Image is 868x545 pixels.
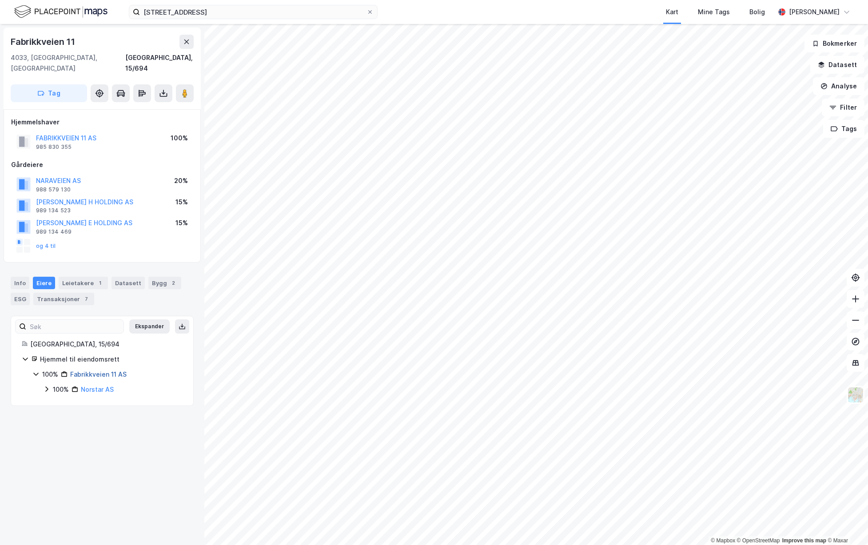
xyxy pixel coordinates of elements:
[30,339,183,350] div: [GEOGRAPHIC_DATA], 15/694
[174,175,188,186] div: 20%
[782,537,826,544] a: Improve this map
[11,52,125,74] div: 4033, [GEOGRAPHIC_DATA], [GEOGRAPHIC_DATA]
[175,197,188,207] div: 15%
[822,99,864,116] button: Filter
[804,35,864,52] button: Bokmerker
[711,537,735,544] a: Mapbox
[175,218,188,228] div: 15%
[847,386,864,403] img: Z
[666,7,678,17] div: Kart
[36,207,71,214] div: 989 134 523
[26,320,123,333] input: Søk
[11,293,30,305] div: ESG
[698,7,730,17] div: Mine Tags
[33,293,94,305] div: Transaksjoner
[82,294,91,303] div: 7
[125,52,194,74] div: [GEOGRAPHIC_DATA], 15/694
[129,319,170,334] button: Ekspander
[813,77,864,95] button: Analyse
[81,386,114,393] a: Norstar AS
[96,278,104,287] div: 1
[11,277,29,289] div: Info
[749,7,765,17] div: Bolig
[111,277,145,289] div: Datasett
[171,133,188,143] div: 100%
[36,143,72,151] div: 985 830 355
[11,35,77,49] div: Fabrikkveien 11
[70,370,127,378] a: Fabrikkveien 11 AS
[824,502,868,545] iframe: Chat Widget
[36,186,71,193] div: 988 579 130
[11,117,193,127] div: Hjemmelshaver
[11,84,87,102] button: Tag
[823,120,864,138] button: Tags
[59,277,108,289] div: Leietakere
[11,159,193,170] div: Gårdeiere
[40,354,183,365] div: Hjemmel til eiendomsrett
[42,369,58,380] div: 100%
[824,502,868,545] div: Kontrollprogram for chat
[140,5,366,19] input: Søk på adresse, matrikkel, gårdeiere, leietakere eller personer
[810,56,864,74] button: Datasett
[148,277,181,289] div: Bygg
[14,4,108,20] img: logo.f888ab2527a4732fd821a326f86c7f29.svg
[53,384,69,395] div: 100%
[169,278,178,287] div: 2
[36,228,72,235] div: 989 134 469
[737,537,780,544] a: OpenStreetMap
[789,7,840,17] div: [PERSON_NAME]
[33,277,55,289] div: Eiere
